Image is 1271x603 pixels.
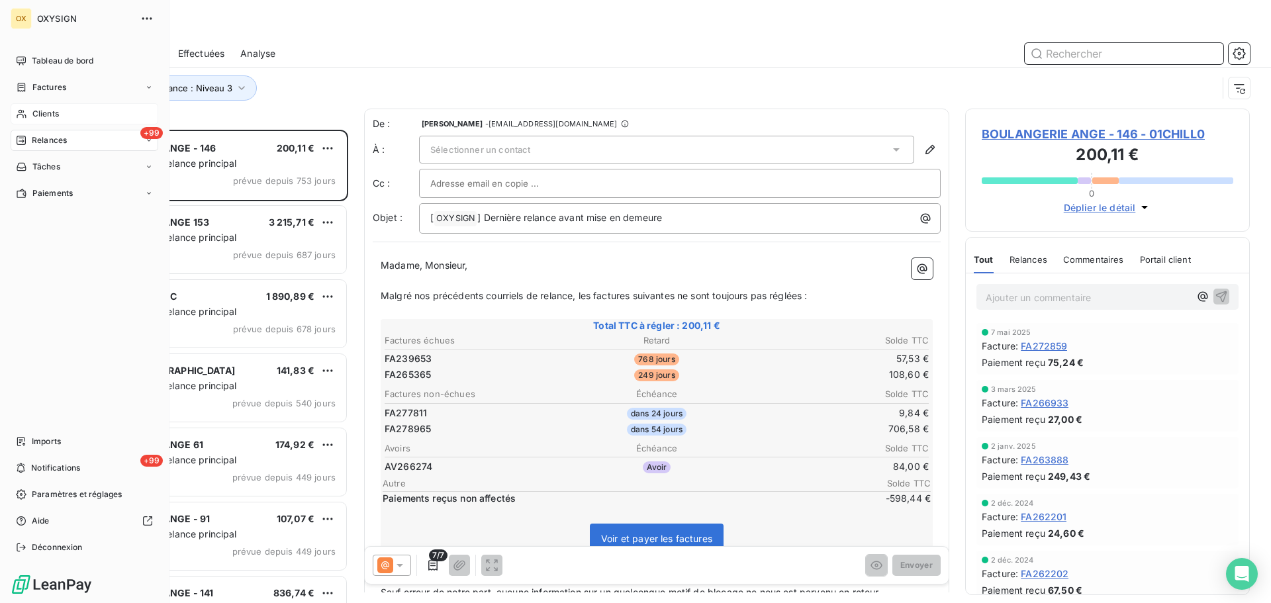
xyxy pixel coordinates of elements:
span: Relances [32,134,67,146]
span: Madame, Monsieur, [381,259,468,271]
span: prévue depuis 678 jours [233,324,336,334]
th: Solde TTC [749,387,929,401]
span: prévue depuis 687 jours [233,250,336,260]
td: 706,58 € [749,422,929,436]
span: Paiement reçu [982,469,1045,483]
span: Objet : [373,212,402,223]
span: Paiements [32,187,73,199]
span: Paiement reçu [982,355,1045,369]
span: FA266933 [1021,396,1068,410]
span: 3 215,71 € [269,216,315,228]
span: prévue depuis 449 jours [232,472,336,483]
th: Factures échues [384,334,565,348]
span: Facture : [982,510,1018,524]
span: 27,00 € [1048,412,1082,426]
span: Paiement reçu [982,412,1045,426]
th: Échéance [566,441,747,455]
span: Aide [32,515,50,527]
span: 0 [1089,188,1094,199]
span: Portail client [1140,254,1191,265]
span: Paiement reçu [982,583,1045,597]
span: 67,50 € [1048,583,1082,597]
span: Sauf erreur de notre part, aucune information sur un quelconque motif de blocage ne nous est parv... [381,586,881,598]
span: Clients [32,108,59,120]
span: 2 déc. 2024 [991,556,1034,564]
span: +99 [140,455,163,467]
span: OXYSIGN [37,13,132,24]
span: prévue depuis 449 jours [232,546,336,557]
span: FA239653 [385,352,432,365]
th: Solde TTC [749,334,929,348]
span: BOULANGERIE ANGE - 146 - 01CHILL0 [982,125,1233,143]
span: 7 mai 2025 [991,328,1031,336]
td: 84,00 € [749,459,929,474]
th: Échéance [566,387,747,401]
span: Tout [974,254,994,265]
div: Open Intercom Messenger [1226,558,1258,590]
td: 108,60 € [749,367,929,382]
span: 768 jours [634,353,679,365]
span: prévue depuis 540 jours [232,398,336,408]
span: [PERSON_NAME] [422,120,483,128]
span: Analyse [240,47,275,60]
span: Autre [383,478,851,488]
td: 9,84 € [749,406,929,420]
span: FA272859 [1021,339,1067,353]
span: -598,44 € [851,492,931,505]
td: 57,53 € [749,351,929,366]
span: prévue depuis 753 jours [233,175,336,186]
span: Malgré nos précédents courriels de relance, les factures suivantes ne sont toujours pas réglées : [381,290,808,301]
span: Facture : [982,339,1018,353]
th: Avoirs [384,441,565,455]
span: - [EMAIL_ADDRESS][DOMAIN_NAME] [485,120,617,128]
span: 75,24 € [1048,355,1084,369]
span: FA265365 [385,368,431,381]
td: FA278965 [384,422,565,436]
a: Aide [11,510,158,532]
span: Notifications [31,462,80,474]
span: Voir et payer les factures [601,533,712,544]
button: Niveau de relance : Niveau 3 [94,75,257,101]
div: grid [64,130,348,603]
span: Sélectionner un contact [430,144,530,155]
button: Déplier le détail [1060,200,1156,215]
span: 249,43 € [1048,469,1090,483]
span: Déconnexion [32,541,83,553]
span: Facture : [982,396,1018,410]
span: 1 890,89 € [266,291,315,302]
span: 141,83 € [277,365,314,376]
span: Imports [32,436,61,447]
span: Déplier le détail [1064,201,1136,214]
input: Adresse email en copie ... [430,173,573,193]
img: Logo LeanPay [11,574,93,595]
span: Facture : [982,453,1018,467]
span: 2 janv. 2025 [991,442,1036,450]
div: OX [11,8,32,29]
span: Paiements reçus non affectés [383,492,849,505]
span: 2 déc. 2024 [991,499,1034,507]
span: +99 [140,127,163,139]
span: Commentaires [1063,254,1124,265]
label: À : [373,143,419,156]
th: Factures non-échues [384,387,565,401]
span: Relances [1010,254,1047,265]
span: 107,07 € [277,513,314,524]
span: 249 jours [634,369,679,381]
span: OXYSIGN [434,211,477,226]
td: FA277811 [384,406,565,420]
input: Rechercher [1025,43,1223,64]
span: Effectuées [178,47,225,60]
span: [ [430,212,434,223]
span: 836,74 € [273,587,314,598]
th: Solde TTC [749,441,929,455]
span: Factures [32,81,66,93]
span: 7/7 [429,549,447,561]
span: dans 24 jours [627,408,686,420]
span: Niveau de relance : Niveau 3 [113,83,232,93]
span: FA262201 [1021,510,1066,524]
span: Solde TTC [851,478,931,488]
span: Total TTC à régler : 200,11 € [383,319,931,332]
span: De : [373,117,419,130]
span: FA263888 [1021,453,1068,467]
span: FA262202 [1021,567,1068,580]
